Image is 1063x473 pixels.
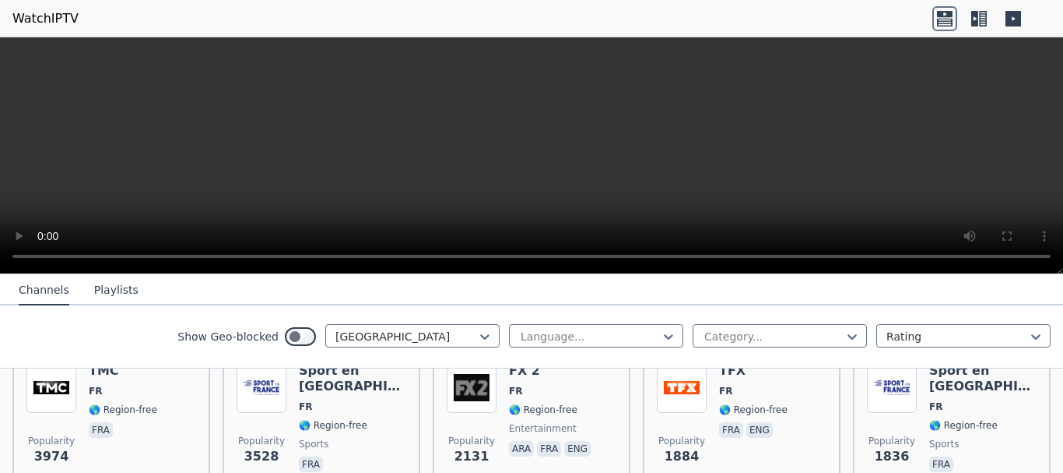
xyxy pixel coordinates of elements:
span: Popularity [658,435,705,447]
span: 3974 [34,447,69,466]
h6: TFX [719,363,788,379]
img: Sport en France [867,363,917,413]
img: TMC [26,363,76,413]
span: 2131 [454,447,489,466]
span: 🌎 Region-free [929,419,998,432]
button: Channels [19,276,69,305]
span: FR [299,401,312,413]
p: eng [564,441,591,457]
h6: FX 2 [509,363,594,379]
span: sports [929,438,959,450]
h6: Sport en [GEOGRAPHIC_DATA] [299,363,406,394]
span: 🌎 Region-free [299,419,367,432]
span: FR [509,385,522,397]
span: 🌎 Region-free [89,404,157,416]
label: Show Geo-blocked [177,329,279,344]
img: TFX [657,363,707,413]
span: Popularity [868,435,915,447]
h6: TMC [89,363,157,379]
span: 1884 [665,447,700,466]
span: Popularity [448,435,495,447]
span: FR [89,385,102,397]
a: WatchIPTV [12,9,79,28]
h6: Sport en [GEOGRAPHIC_DATA] [929,363,1037,394]
p: ara [509,441,534,457]
p: fra [719,422,743,438]
p: fra [299,457,323,472]
img: Sport en France [237,363,286,413]
img: FX 2 [447,363,496,413]
span: 🌎 Region-free [509,404,577,416]
span: sports [299,438,328,450]
span: Popularity [238,435,285,447]
span: FR [719,385,732,397]
p: fra [537,441,561,457]
p: fra [929,457,953,472]
span: FR [929,401,942,413]
span: Popularity [28,435,75,447]
span: entertainment [509,422,577,435]
p: fra [89,422,113,438]
span: 1836 [875,447,910,466]
span: 3528 [244,447,279,466]
p: eng [746,422,773,438]
span: 🌎 Region-free [719,404,788,416]
button: Playlists [94,276,139,305]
